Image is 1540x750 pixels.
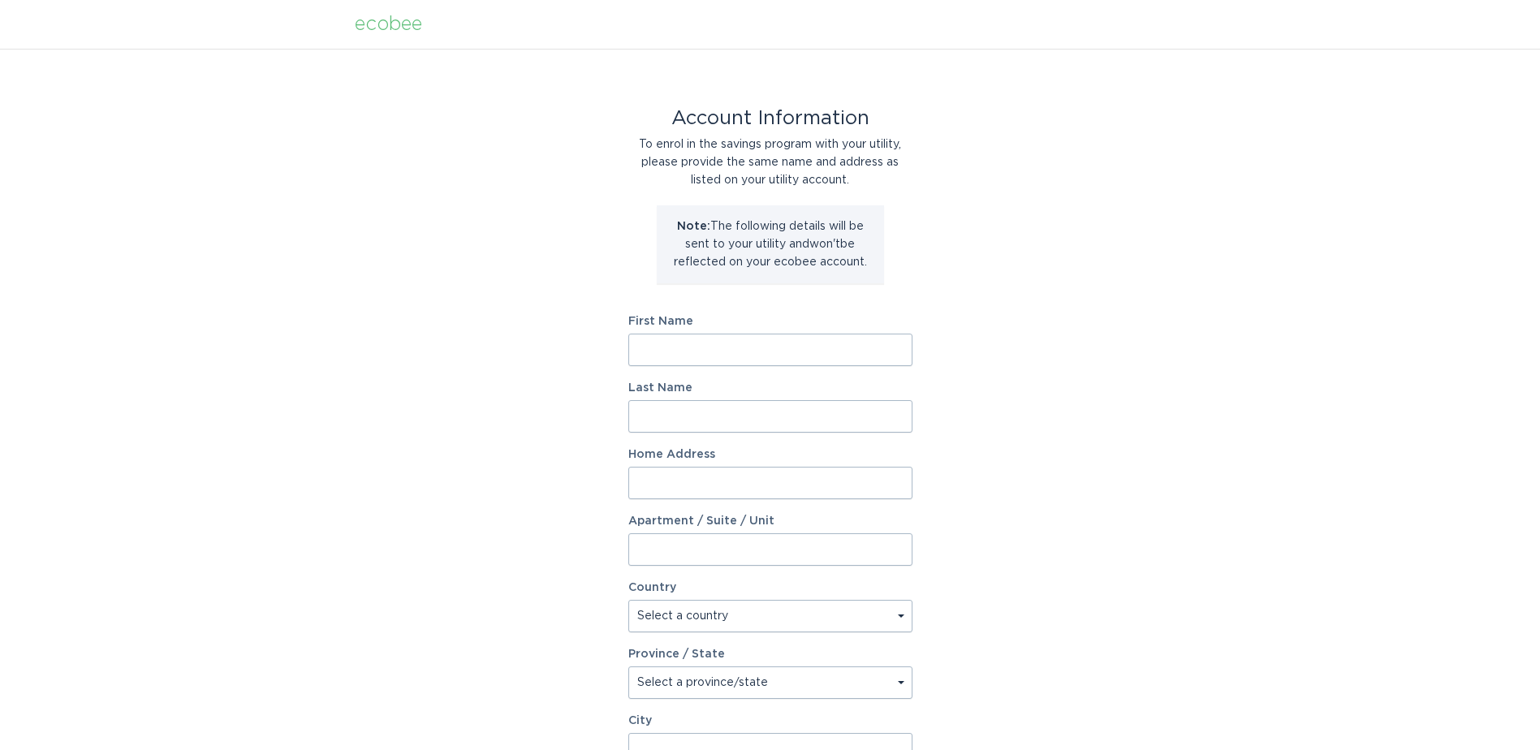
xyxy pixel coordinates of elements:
[669,218,872,271] p: The following details will be sent to your utility and won't be reflected on your ecobee account.
[628,110,912,127] div: Account Information
[628,649,725,660] label: Province / State
[628,136,912,189] div: To enrol in the savings program with your utility, please provide the same name and address as li...
[628,582,676,593] label: Country
[628,449,912,460] label: Home Address
[628,316,912,327] label: First Name
[628,715,912,726] label: City
[628,382,912,394] label: Last Name
[628,515,912,527] label: Apartment / Suite / Unit
[677,221,710,232] strong: Note:
[355,15,422,33] div: ecobee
